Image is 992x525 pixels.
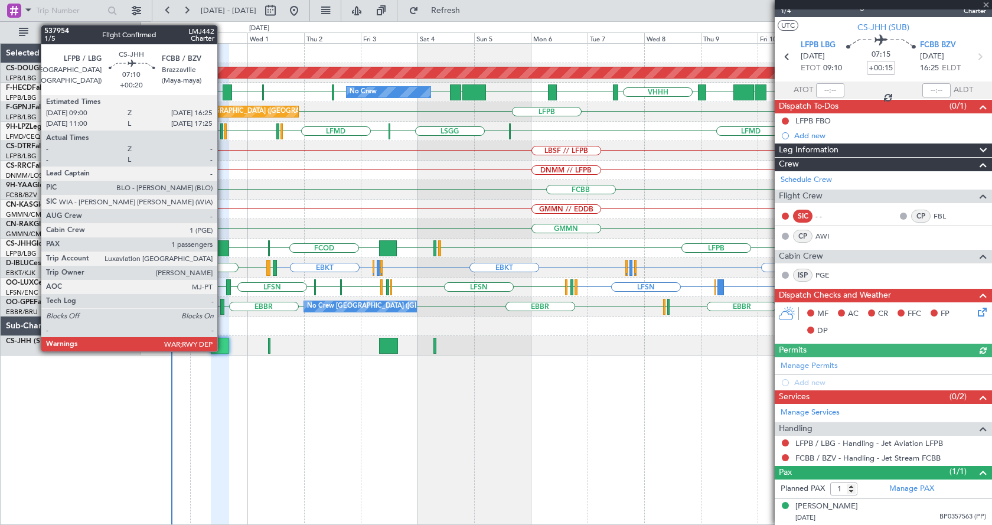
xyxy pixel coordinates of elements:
[795,501,858,513] div: [PERSON_NAME]
[6,201,73,208] a: CN-KASGlobal 5000
[949,100,967,112] span: (0/1)
[6,93,37,102] a: LFPB/LBG
[758,32,814,43] div: Fri 10
[815,231,842,242] a: AWI
[6,240,71,247] a: CS-JHHGlobal 6000
[6,260,93,267] a: D-IBLUCessna Citation M2
[920,51,944,63] span: [DATE]
[6,143,31,150] span: CS-DTR
[920,40,956,51] span: FCBB BZV
[779,390,810,404] span: Services
[779,190,823,203] span: Flight Crew
[6,143,71,150] a: CS-DTRFalcon 2000
[934,211,960,221] a: FBL
[779,422,812,436] span: Handling
[794,131,986,141] div: Add new
[644,32,701,43] div: Wed 8
[781,174,832,186] a: Schedule Crew
[403,1,474,20] button: Refresh
[190,32,247,43] div: Tue 30
[6,65,74,72] a: CS-DOUGlobal 6500
[36,2,104,19] input: Trip Number
[6,240,31,247] span: CS-JHH
[781,6,809,16] span: 1/4
[6,191,37,200] a: FCBB/BZV
[848,308,859,320] span: AC
[701,32,758,43] div: Thu 9
[6,299,34,306] span: OO-GPE
[6,260,29,267] span: D-IBLU
[6,162,31,169] span: CS-RRC
[6,230,47,239] a: GMMN/CMN
[949,390,967,403] span: (0/2)
[6,308,38,317] a: EBBR/BRU
[779,100,838,113] span: Dispatch To-Dos
[6,338,53,345] span: CS-JHH (SUB)
[6,123,30,131] span: 9H-LPZ
[247,32,304,43] div: Wed 1
[31,28,125,37] span: All Aircraft
[942,63,961,74] span: ELDT
[531,32,588,43] div: Mon 6
[939,512,986,522] span: BP0357563 (PP)
[153,103,339,120] div: Planned Maint [GEOGRAPHIC_DATA] ([GEOGRAPHIC_DATA])
[361,32,417,43] div: Fri 3
[815,211,842,221] div: - -
[872,49,890,61] span: 07:15
[779,144,838,157] span: Leg Information
[823,63,842,74] span: 09:10
[6,104,76,111] a: F-GPNJFalcon 900EX
[954,84,973,96] span: ALDT
[795,453,941,463] a: FCBB / BZV - Handling - Jet Stream FCBB
[201,5,256,16] span: [DATE] - [DATE]
[6,123,67,131] a: 9H-LPZLegacy 500
[801,40,836,51] span: LFPB LBG
[6,171,43,180] a: DNMM/LOS
[956,6,986,16] span: Charter
[801,51,825,63] span: [DATE]
[793,269,812,282] div: ISP
[6,84,32,92] span: F-HECD
[474,32,531,43] div: Sun 5
[781,407,840,419] a: Manage Services
[307,298,505,315] div: No Crew [GEOGRAPHIC_DATA] ([GEOGRAPHIC_DATA] National)
[920,63,939,74] span: 16:25
[778,20,798,31] button: UTC
[941,308,949,320] span: FP
[779,158,799,171] span: Crew
[6,288,38,297] a: LFSN/ENC
[417,32,474,43] div: Sat 4
[6,210,47,219] a: GMMN/CMN
[794,84,813,96] span: ATOT
[801,63,820,74] span: ETOT
[779,250,823,263] span: Cabin Crew
[815,270,842,281] a: PGE
[6,104,31,111] span: F-GPNJ
[6,152,37,161] a: LFPB/LBG
[304,32,361,43] div: Thu 2
[143,24,163,34] div: [DATE]
[421,6,471,15] span: Refresh
[817,308,828,320] span: MF
[6,162,76,169] a: CS-RRCFalcon 900LX
[779,289,891,302] span: Dispatch Checks and Weather
[793,210,812,223] div: SIC
[6,113,37,122] a: LFPB/LBG
[6,338,93,345] a: CS-JHH (SUB)Global 6000
[6,74,37,83] a: LFPB/LBG
[817,325,828,337] span: DP
[6,221,34,228] span: CN-RAK
[6,84,64,92] a: F-HECDFalcon 7X
[6,65,34,72] span: CS-DOU
[889,483,934,495] a: Manage PAX
[350,83,377,101] div: No Crew
[6,269,35,278] a: EBKT/KJK
[6,249,37,258] a: LFPB/LBG
[13,23,128,42] button: All Aircraft
[6,279,99,286] a: OO-LUXCessna Citation CJ4
[6,221,74,228] a: CN-RAKGlobal 6000
[911,210,931,223] div: CP
[6,299,104,306] a: OO-GPEFalcon 900EX EASy II
[6,201,33,208] span: CN-KAS
[6,132,40,141] a: LFMD/CEQ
